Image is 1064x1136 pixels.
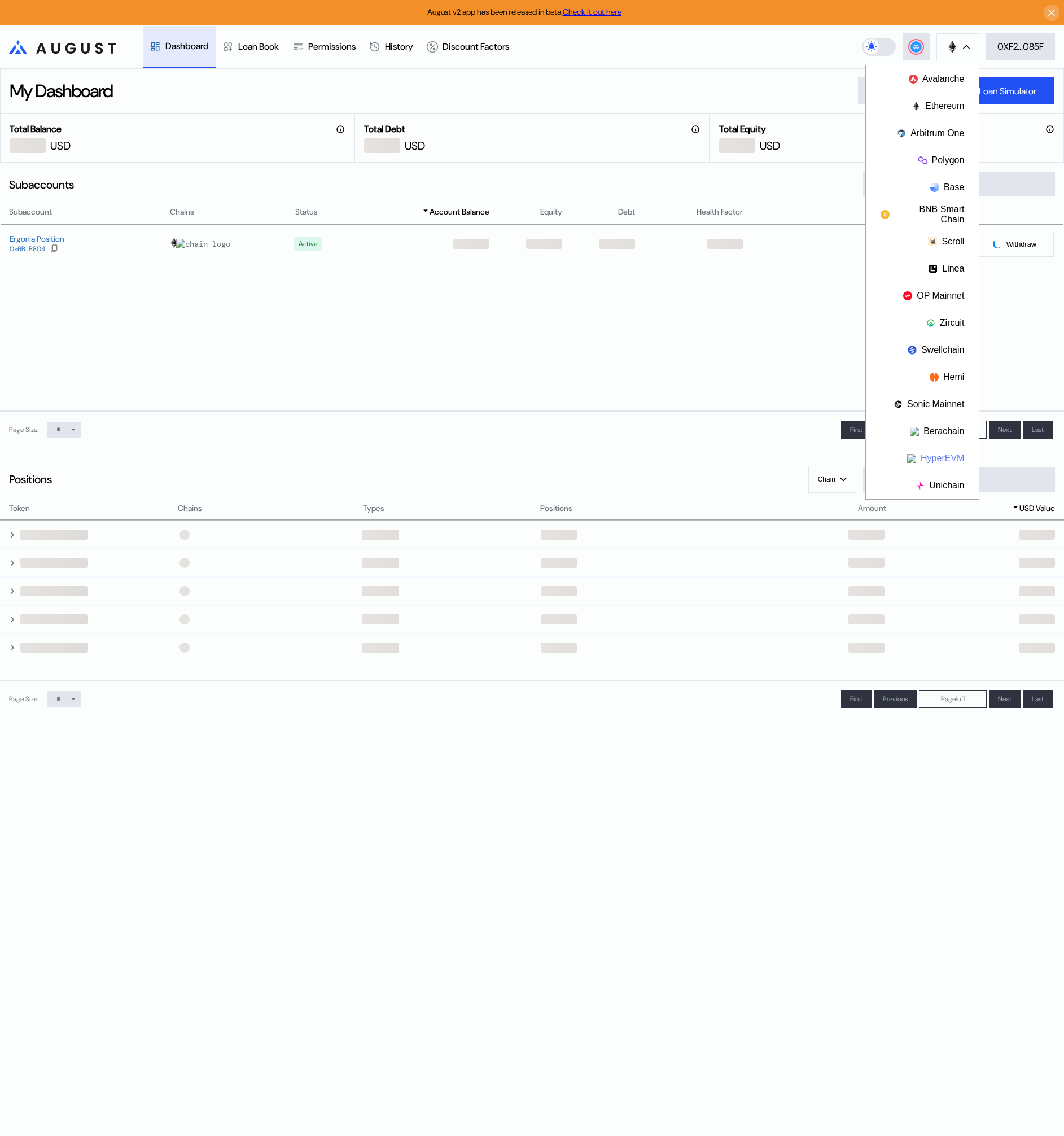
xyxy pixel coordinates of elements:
[989,421,1021,439] button: Next
[719,123,766,135] h2: Total Equity
[928,237,937,246] img: chain logo
[907,454,916,463] img: chain logo
[1006,240,1036,248] span: Withdraw
[941,694,965,704] span: Page 1 of 1
[9,177,74,192] div: Subaccounts
[866,255,979,282] button: Linea
[216,26,286,68] a: Loan Book
[866,228,979,255] button: Scroll
[866,391,979,418] button: Sonic Mainnet
[910,427,919,436] img: chain logo
[364,123,405,135] h2: Total Debt
[841,690,872,708] button: First
[9,425,38,434] div: Page Size:
[866,93,979,120] button: Ethereum
[894,400,903,409] img: chain logo
[926,318,935,327] img: chain logo
[238,41,279,53] div: Loan Book
[50,138,71,153] div: USD
[993,239,1002,248] img: pending
[143,26,216,68] a: Dashboard
[866,120,979,147] button: Arbitrum One
[10,123,62,135] h2: Total Balance
[295,206,318,218] span: Status
[866,445,979,472] button: HyperEVM
[1019,503,1055,514] span: USD Value
[850,694,862,704] span: First
[866,364,979,391] button: Hemi
[1023,421,1053,439] button: Last
[808,466,856,493] button: Chain
[169,238,179,248] img: chain logo
[866,472,979,499] button: Unichain
[286,26,362,68] a: Permissions
[841,421,872,439] button: First
[930,183,939,192] img: chain logo
[946,41,958,53] img: chain logo
[975,230,1054,257] button: pendingWithdraw
[866,65,979,93] button: Avalanche
[866,309,979,337] button: Zircuit
[866,147,979,174] button: Polygon
[760,138,780,153] div: USD
[883,694,908,704] span: Previous
[362,26,420,68] a: History
[998,694,1012,704] span: Next
[363,503,384,514] span: Types
[563,7,621,17] a: Check it out here
[850,425,862,434] span: First
[10,245,45,253] div: 0x6B...B804
[929,264,938,273] img: chain logo
[430,206,489,218] span: Account Balance
[866,201,979,228] button: BNB Smart Chain
[308,41,356,53] div: Permissions
[936,33,979,60] button: chain logo
[881,210,890,219] img: chain logo
[903,291,912,300] img: chain logo
[961,77,1054,104] button: Loan Simulator
[170,206,194,218] span: Chains
[385,41,413,53] div: History
[858,77,952,104] button: Distribute Yield
[165,40,209,52] div: Dashboard
[1032,425,1044,434] span: Last
[912,102,921,111] img: chain logo
[427,7,621,17] span: August v2 app has been released in beta.
[9,206,52,218] span: Subaccount
[997,41,1044,53] div: 0XF2...085F
[818,475,835,483] span: Chain
[540,503,572,514] span: Positions
[420,26,516,68] a: Discount Factors
[540,206,562,218] span: Equity
[178,503,202,514] span: Chains
[866,337,979,364] button: Swellchain
[916,481,925,490] img: chain logo
[618,206,635,218] span: Debt
[918,156,927,165] img: chain logo
[986,33,1055,60] button: 0XF2...085F
[299,240,317,248] div: Active
[930,373,939,382] img: chain logo
[10,234,64,244] div: Ergonia Position
[866,282,979,309] button: OP Mainnet
[1023,690,1053,708] button: Last
[866,174,979,201] button: Base
[1032,694,1044,704] span: Last
[697,206,743,218] span: Health Factor
[9,694,38,704] div: Page Size:
[897,129,906,138] img: chain logo
[176,239,230,249] img: chain logo
[9,503,30,514] span: Token
[908,346,917,355] img: chain logo
[979,85,1036,97] div: Loan Simulator
[866,418,979,445] button: Berachain
[858,503,886,514] span: Amount
[989,690,1021,708] button: Next
[998,425,1012,434] span: Next
[909,75,918,84] img: chain logo
[9,472,52,487] div: Positions
[443,41,509,53] div: Discount Factors
[10,79,112,103] div: My Dashboard
[874,690,917,708] button: Previous
[405,138,425,153] div: USD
